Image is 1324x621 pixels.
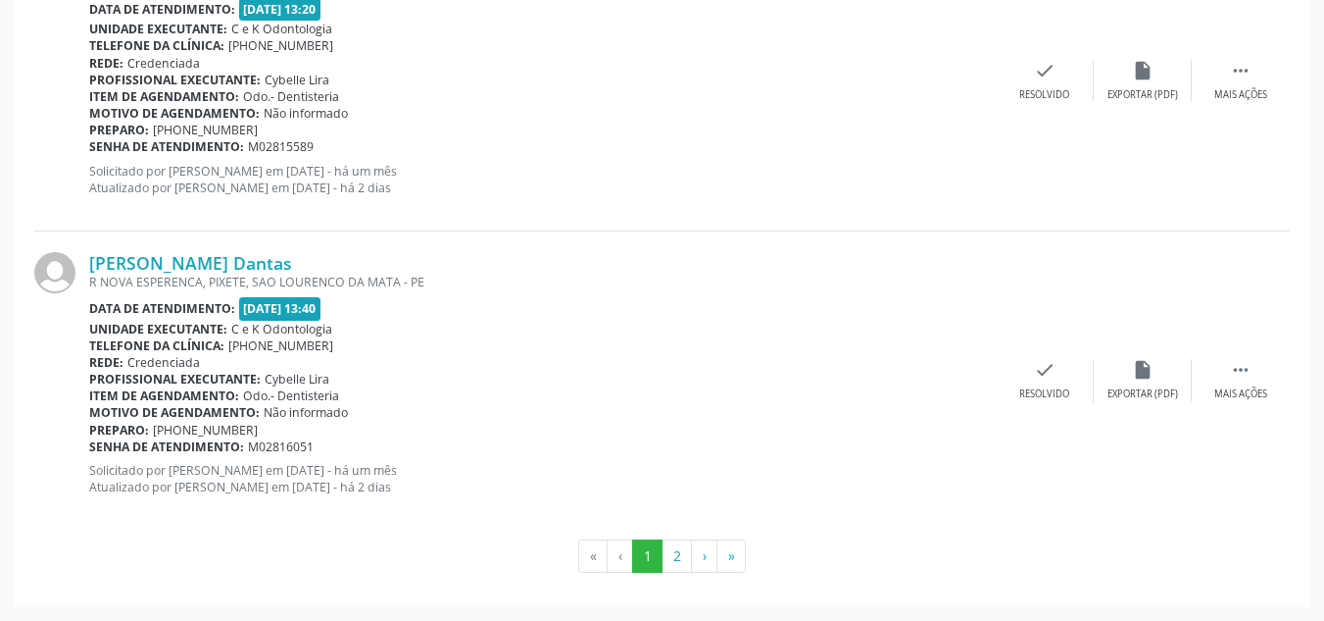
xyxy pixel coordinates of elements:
[239,297,321,320] span: [DATE] 13:40
[1019,388,1069,401] div: Resolvido
[228,337,333,354] span: [PHONE_NUMBER]
[89,371,261,388] b: Profissional executante:
[89,1,235,18] b: Data de atendimento:
[89,163,996,196] p: Solicitado por [PERSON_NAME] em [DATE] - há um mês Atualizado por [PERSON_NAME] em [DATE] - há 2 ...
[34,252,75,293] img: img
[34,540,1290,573] ul: Pagination
[89,122,149,138] b: Preparo:
[89,321,227,337] b: Unidade executante:
[1214,388,1267,401] div: Mais ações
[1230,60,1251,81] i: 
[264,105,348,122] span: Não informado
[89,422,149,439] b: Preparo:
[89,439,244,455] b: Senha de atendimento:
[1019,88,1069,102] div: Resolvido
[153,122,258,138] span: [PHONE_NUMBER]
[89,252,292,274] a: [PERSON_NAME] Dantas
[89,55,123,72] b: Rede:
[248,439,314,455] span: M02816051
[89,72,261,88] b: Profissional executante:
[89,37,224,54] b: Telefone da clínica:
[243,88,339,105] span: Odo.- Dentisteria
[89,105,260,122] b: Motivo de agendamento:
[1132,359,1153,381] i: insert_drive_file
[89,300,235,317] b: Data de atendimento:
[691,540,717,573] button: Go to next page
[89,462,996,495] p: Solicitado por [PERSON_NAME] em [DATE] - há um mês Atualizado por [PERSON_NAME] em [DATE] - há 2 ...
[89,337,224,354] b: Telefone da clínica:
[632,540,662,573] button: Go to page 1
[1107,388,1178,401] div: Exportar (PDF)
[1107,88,1178,102] div: Exportar (PDF)
[127,354,200,371] span: Credenciada
[1034,60,1055,81] i: check
[1034,359,1055,381] i: check
[153,422,258,439] span: [PHONE_NUMBER]
[1132,60,1153,81] i: insert_drive_file
[231,21,332,37] span: C e K Odontologia
[89,138,244,155] b: Senha de atendimento:
[265,72,329,88] span: Cybelle Lira
[662,540,692,573] button: Go to page 2
[243,388,339,404] span: Odo.- Dentisteria
[89,21,227,37] b: Unidade executante:
[1230,359,1251,381] i: 
[231,321,332,337] span: C e K Odontologia
[1214,88,1267,102] div: Mais ações
[716,540,746,573] button: Go to last page
[265,371,329,388] span: Cybelle Lira
[248,138,314,155] span: M02815589
[127,55,200,72] span: Credenciada
[89,354,123,371] b: Rede:
[89,274,996,290] div: R NOVA ESPERENCA, PIXETE, SAO LOURENCO DA MATA - PE
[89,404,260,421] b: Motivo de agendamento:
[228,37,333,54] span: [PHONE_NUMBER]
[89,388,239,404] b: Item de agendamento:
[264,404,348,421] span: Não informado
[89,88,239,105] b: Item de agendamento:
